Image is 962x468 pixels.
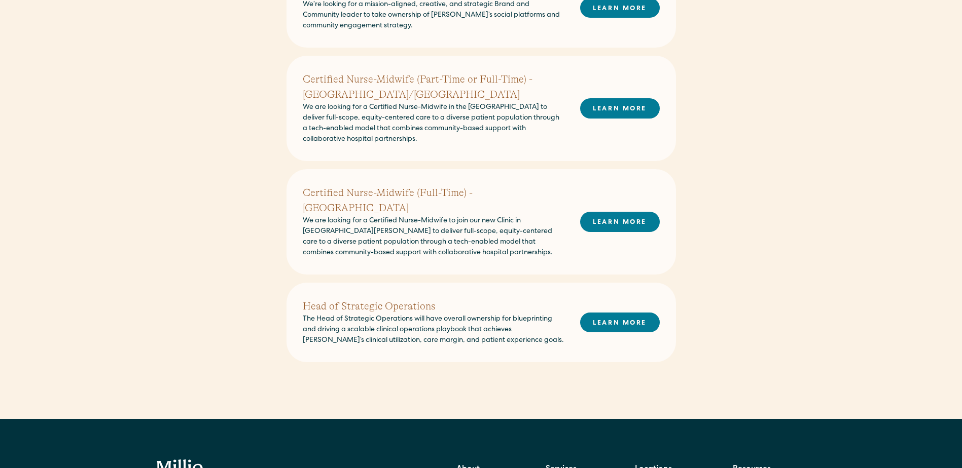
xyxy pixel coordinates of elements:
[303,185,564,216] h2: Certified Nurse-Midwife (Full-Time) - [GEOGRAPHIC_DATA]
[580,98,660,118] a: LEARN MORE
[580,313,660,332] a: LEARN MORE
[303,102,564,145] p: We are looking for a Certified Nurse-Midwife in the [GEOGRAPHIC_DATA] to deliver full-scope, equi...
[303,314,564,346] p: The Head of Strategic Operations will have overall ownership for blueprinting and driving a scala...
[303,216,564,258] p: We are looking for a Certified Nurse-Midwife to join our new Clinic in [GEOGRAPHIC_DATA][PERSON_N...
[580,212,660,231] a: LEARN MORE
[303,72,564,102] h2: Certified Nurse-Midwife (Part-Time or Full-Time) - [GEOGRAPHIC_DATA]/[GEOGRAPHIC_DATA]
[303,299,564,314] h2: Head of Strategic Operations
